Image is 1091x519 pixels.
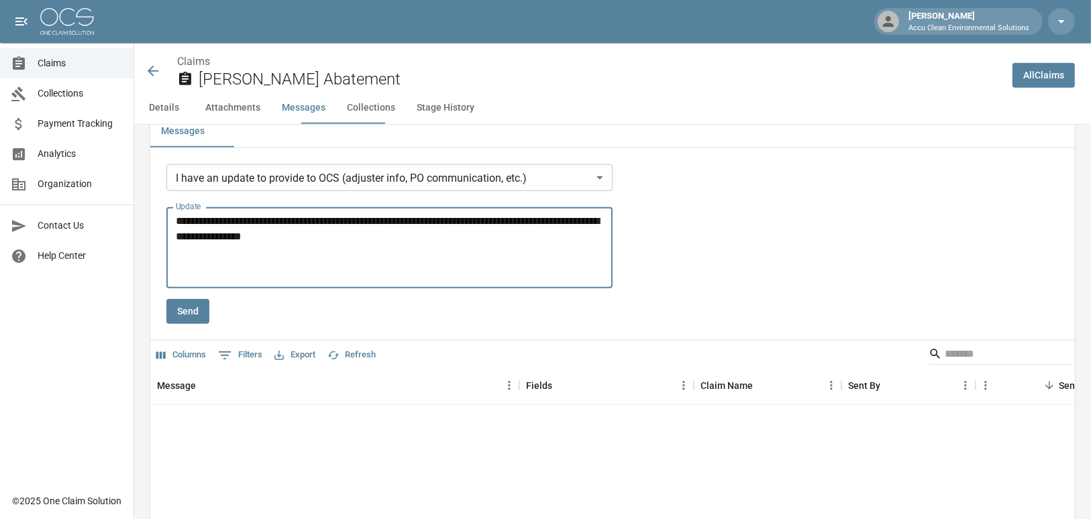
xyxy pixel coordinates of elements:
[195,92,271,124] button: Attachments
[821,376,841,396] button: Menu
[215,345,266,366] button: Show filters
[150,367,519,404] div: Message
[199,70,1002,89] h2: [PERSON_NAME] Abatement
[38,249,123,263] span: Help Center
[903,9,1035,34] div: [PERSON_NAME]
[166,299,209,324] button: Send
[1040,376,1059,395] button: Sort
[38,86,123,101] span: Collections
[177,55,210,68] a: Claims
[134,92,1091,124] div: anchor tabs
[157,367,196,404] div: Message
[694,367,841,404] div: Claim Name
[196,376,215,395] button: Sort
[841,367,976,404] div: Sent By
[40,8,94,35] img: ocs-logo-white-transparent.png
[38,56,123,70] span: Claims
[166,164,613,191] div: I have an update to provide to OCS (adjuster info, PO communication, etc.)
[753,376,772,395] button: Sort
[38,117,123,131] span: Payment Tracking
[153,345,209,365] button: Select columns
[700,367,753,404] div: Claim Name
[526,367,552,404] div: Fields
[976,376,996,396] button: Menu
[1059,367,1090,404] div: Sent At
[955,376,976,396] button: Menu
[271,345,319,365] button: Export
[8,8,35,35] button: open drawer
[12,494,121,508] div: © 2025 One Claim Solution
[519,367,694,404] div: Fields
[150,115,1075,148] div: related-list tabs
[38,147,123,161] span: Analytics
[674,376,694,396] button: Menu
[324,345,379,365] button: Refresh
[336,92,406,124] button: Collections
[177,54,1002,70] nav: breadcrumb
[406,92,485,124] button: Stage History
[552,376,571,395] button: Sort
[880,376,899,395] button: Sort
[176,201,201,213] label: Update
[929,343,1072,367] div: Search
[271,92,336,124] button: Messages
[38,177,123,191] span: Organization
[38,219,123,233] span: Contact Us
[1012,63,1075,88] a: AllClaims
[848,367,880,404] div: Sent By
[134,92,195,124] button: Details
[908,23,1029,34] p: Accu Clean Environmental Solutions
[499,376,519,396] button: Menu
[150,115,215,148] button: Messages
